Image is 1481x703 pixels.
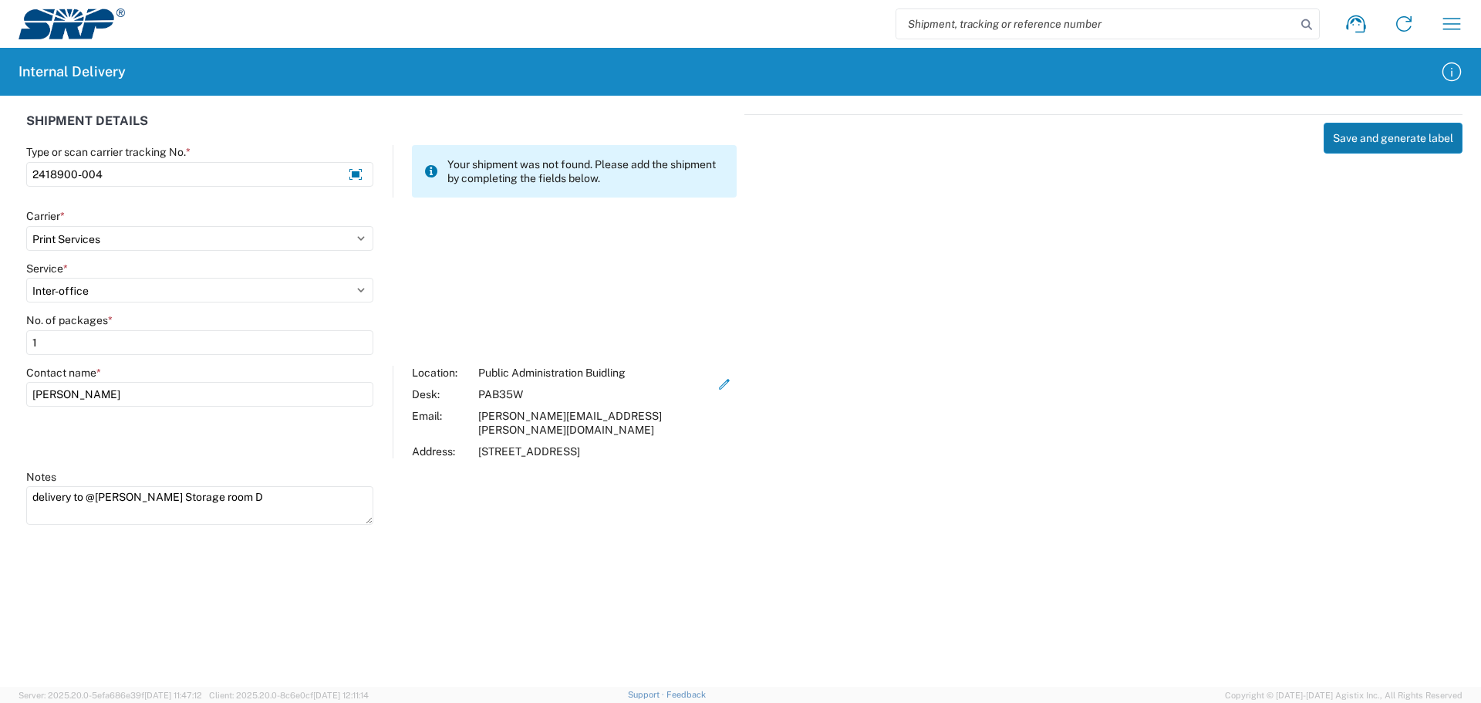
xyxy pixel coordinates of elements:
[412,366,471,380] div: Location:
[19,691,202,700] span: Server: 2025.20.0-5efa686e39f
[26,366,101,380] label: Contact name
[478,387,713,401] div: PAB35W
[26,470,56,484] label: Notes
[26,209,65,223] label: Carrier
[26,114,737,145] div: SHIPMENT DETAILS
[1225,688,1462,702] span: Copyright © [DATE]-[DATE] Agistix Inc., All Rights Reserved
[144,691,202,700] span: [DATE] 11:47:12
[19,8,125,39] img: srp
[478,409,713,437] div: [PERSON_NAME][EMAIL_ADDRESS][PERSON_NAME][DOMAIN_NAME]
[447,157,724,185] span: Your shipment was not found. Please add the shipment by completing the fields below.
[209,691,369,700] span: Client: 2025.20.0-8c6e0cf
[412,409,471,437] div: Email:
[26,262,68,275] label: Service
[666,690,706,699] a: Feedback
[478,366,713,380] div: Public Administration Buidling
[412,387,471,401] div: Desk:
[478,444,713,458] div: [STREET_ADDRESS]
[1324,123,1462,154] button: Save and generate label
[628,690,666,699] a: Support
[313,691,369,700] span: [DATE] 12:11:14
[412,444,471,458] div: Address:
[19,63,126,81] h2: Internal Delivery
[26,313,113,327] label: No. of packages
[26,145,191,159] label: Type or scan carrier tracking No.
[896,9,1296,39] input: Shipment, tracking or reference number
